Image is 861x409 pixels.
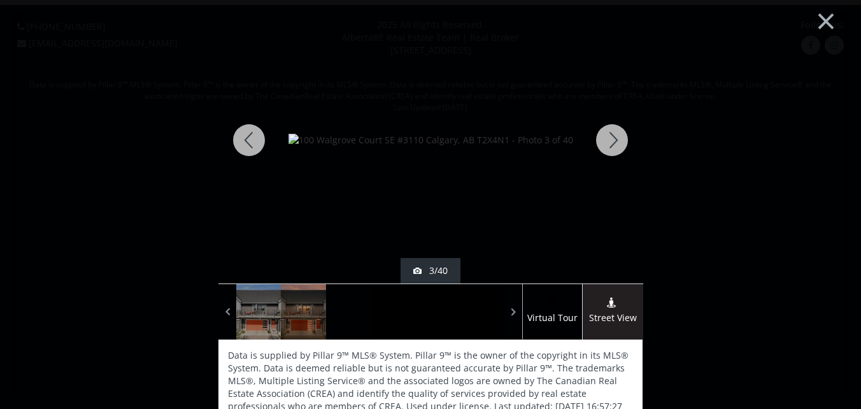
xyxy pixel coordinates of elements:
div: 3/40 [413,264,448,277]
a: virtual tour iconVirtual Tour [522,284,583,340]
span: Virtual Tour [522,311,582,326]
span: Street View [583,311,643,326]
img: 100 Walgrove Court SE #3110 Calgary, AB T2X4N1 - Photo 3 of 40 [288,134,573,147]
img: virtual tour icon [546,298,559,308]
